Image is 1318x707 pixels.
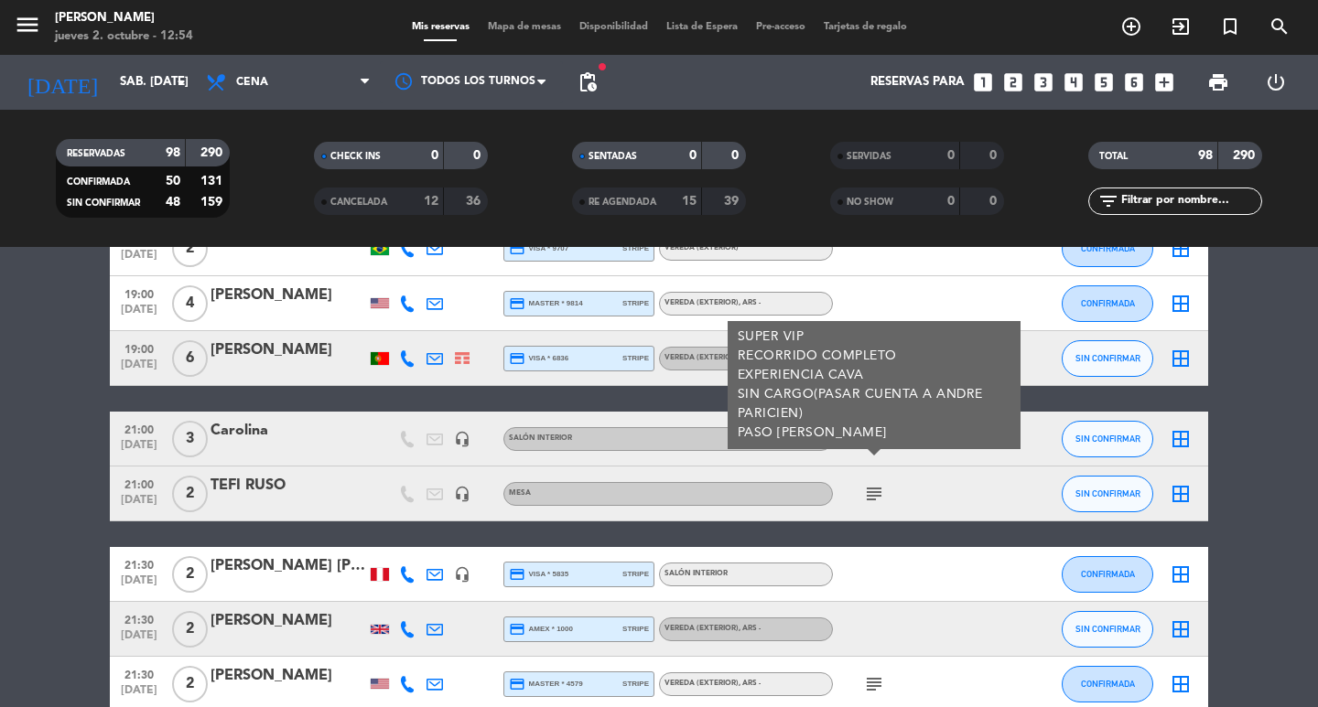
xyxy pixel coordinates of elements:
i: credit_card [509,295,525,312]
span: visa * 6836 [509,350,568,367]
i: power_settings_new [1265,71,1287,93]
button: SIN CONFIRMAR [1062,421,1153,457]
i: border_all [1170,618,1192,640]
span: amex * 1000 [509,621,573,637]
span: RESERVADAS [67,149,125,158]
strong: 0 [989,149,1000,162]
span: [DATE] [116,249,162,270]
span: SIN CONFIRMAR [1075,624,1140,634]
strong: 0 [947,195,955,208]
span: RE AGENDADA [589,198,656,207]
strong: 0 [947,149,955,162]
span: , ARS - [739,299,761,306]
i: turned_in_not [1219,16,1241,37]
span: SIN CONFIRMAR [1075,488,1140,498]
strong: 12 [424,195,438,208]
span: [DATE] [116,494,162,515]
button: CONFIRMADA [1062,230,1153,267]
span: Vereda (EXTERIOR) [664,299,761,306]
div: [PERSON_NAME] [55,9,193,27]
span: SIN CONFIRMAR [1075,434,1140,444]
strong: 0 [431,149,438,162]
strong: 0 [731,149,742,162]
span: CONFIRMADA [1081,569,1135,579]
span: Mapa de mesas [479,22,570,32]
i: border_all [1170,563,1192,585]
span: visa * 9707 [509,241,568,257]
span: [DATE] [116,629,162,650]
span: TOTAL [1099,152,1128,161]
i: exit_to_app [1170,16,1192,37]
button: CONFIRMADA [1062,666,1153,702]
i: credit_card [509,241,525,257]
div: [PERSON_NAME] [211,609,366,633]
i: add_circle_outline [1120,16,1142,37]
span: 3 [172,421,208,457]
span: fiber_manual_record [597,61,608,72]
span: , ARS - [739,680,761,687]
i: credit_card [509,566,525,583]
strong: 36 [466,195,484,208]
span: Disponibilidad [570,22,657,32]
strong: 0 [689,149,697,162]
span: Salón interior [509,434,572,442]
span: 21:30 [116,553,162,574]
span: 2 [172,611,208,648]
span: stripe [622,568,649,580]
span: 2 [172,556,208,593]
i: credit_card [509,350,525,367]
span: 4 [172,285,208,322]
i: arrow_drop_down [170,71,192,93]
i: filter_list [1097,190,1119,212]
span: CONFIRMADA [1081,298,1135,308]
span: 21:00 [116,473,162,494]
span: Cena [236,76,268,89]
i: looks_6 [1122,70,1146,94]
i: border_all [1170,348,1192,370]
div: [PERSON_NAME] [211,284,366,307]
strong: 159 [200,196,226,209]
img: Cross Selling [455,352,470,364]
button: CONFIRMADA [1062,285,1153,322]
span: CONFIRMADA [67,177,130,187]
span: SERVIDAS [847,152,891,161]
div: [PERSON_NAME] [211,338,366,362]
strong: 98 [166,146,180,159]
i: looks_two [1001,70,1025,94]
span: Vereda (EXTERIOR) [664,625,761,632]
div: jueves 2. octubre - 12:54 [55,27,193,46]
span: stripe [622,352,649,364]
strong: 15 [682,195,697,208]
span: Vereda (EXTERIOR) [664,680,761,687]
span: Reservas para [870,75,965,90]
span: Salón interior [664,570,728,577]
span: stripe [622,242,649,254]
div: [PERSON_NAME] [PERSON_NAME] [211,554,366,578]
div: TEFI RUSO [211,474,366,498]
span: CONFIRMADA [1081,679,1135,689]
span: Mis reservas [403,22,479,32]
span: 21:30 [116,608,162,629]
span: SIN CONFIRMAR [1075,353,1140,363]
strong: 290 [200,146,226,159]
i: looks_3 [1032,70,1055,94]
span: [DATE] [116,684,162,705]
span: Vereda (EXTERIOR) [664,354,761,361]
span: 19:00 [116,337,162,359]
span: Tarjetas de regalo [815,22,916,32]
div: SUPER VIP RECORRIDO COMPLETO EXPERIENCIA CAVA SIN CARGO(PASAR CUENTA A ANDRE PARICIEN) PASO [PERS... [738,327,1011,443]
input: Filtrar por nombre... [1119,191,1261,211]
span: Pre-acceso [747,22,815,32]
div: Carolina [211,419,366,443]
i: subject [863,483,885,505]
span: [DATE] [116,439,162,460]
span: [DATE] [116,304,162,325]
i: add_box [1152,70,1176,94]
span: 21:30 [116,663,162,684]
span: Lista de Espera [657,22,747,32]
span: Mesa [509,489,531,497]
span: SIN CONFIRMAR [67,198,140,208]
strong: 98 [1198,149,1213,162]
span: master * 9814 [509,295,583,312]
span: visa * 5835 [509,566,568,583]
